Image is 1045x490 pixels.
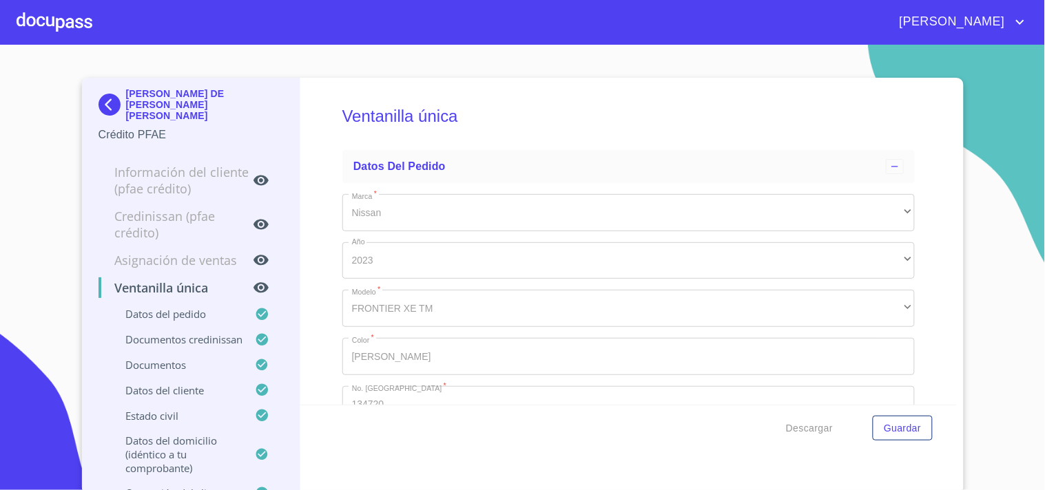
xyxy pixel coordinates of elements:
[99,409,256,423] p: Estado civil
[99,127,284,143] p: Crédito PFAE
[99,307,256,321] p: Datos del pedido
[99,332,256,346] p: Documentos CrediNissan
[780,416,838,441] button: Descargar
[99,164,254,197] p: Información del cliente (PFAE crédito)
[126,88,284,121] p: [PERSON_NAME] DE [PERSON_NAME] [PERSON_NAME]
[99,383,256,397] p: Datos del cliente
[873,416,932,441] button: Guardar
[99,252,254,268] p: Asignación de Ventas
[786,420,833,437] span: Descargar
[342,242,915,279] div: 2023
[353,160,446,172] span: Datos del pedido
[99,358,256,372] p: Documentos
[889,11,1028,33] button: account of current user
[99,88,284,127] div: [PERSON_NAME] DE [PERSON_NAME] [PERSON_NAME]
[99,434,256,475] p: Datos del domicilio (idéntico a tu comprobante)
[884,420,921,437] span: Guardar
[99,279,254,296] p: Ventanilla única
[342,194,915,231] div: Nissan
[889,11,1012,33] span: [PERSON_NAME]
[342,88,915,145] h5: Ventanilla única
[99,208,254,241] p: Credinissan (PFAE crédito)
[342,150,915,183] div: Datos del pedido
[342,290,915,327] div: FRONTIER XE TM
[99,94,126,116] img: Docupass spot blue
